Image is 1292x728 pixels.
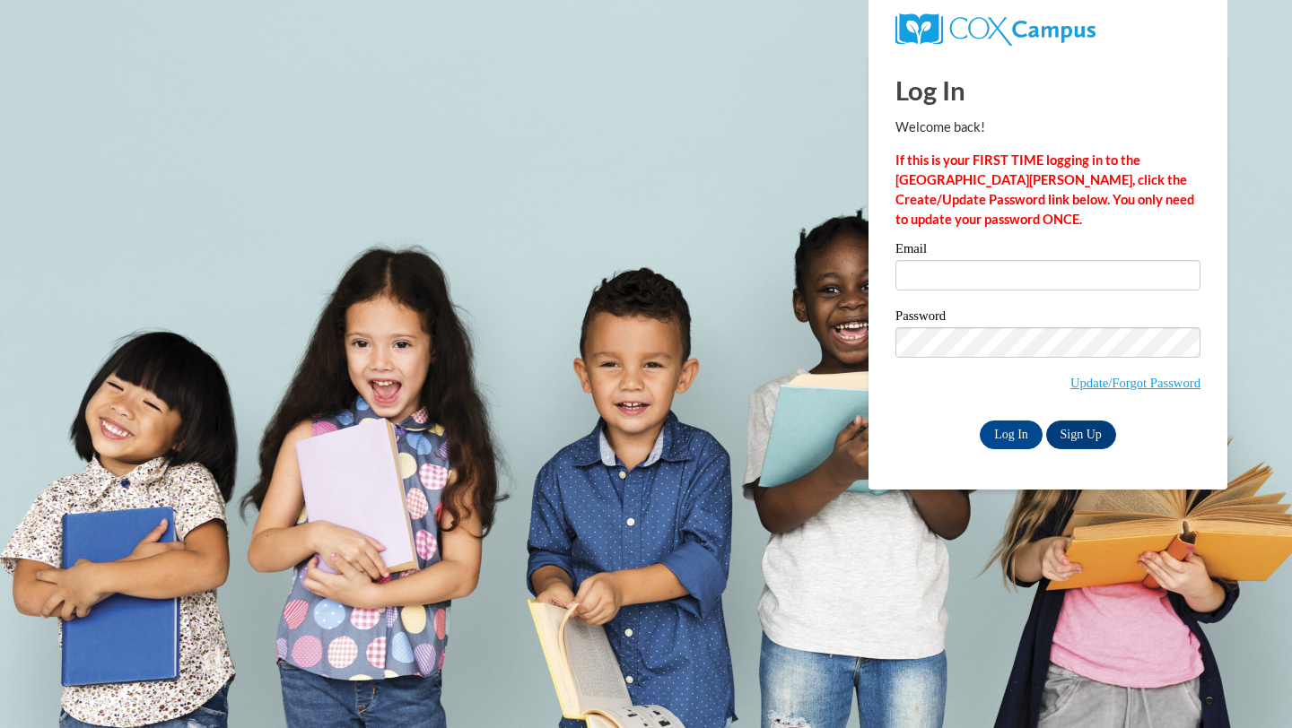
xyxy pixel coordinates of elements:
a: Update/Forgot Password [1070,376,1200,390]
strong: If this is your FIRST TIME logging in to the [GEOGRAPHIC_DATA][PERSON_NAME], click the Create/Upd... [895,152,1194,227]
input: Log In [980,420,1043,449]
a: Sign Up [1046,420,1116,449]
p: Welcome back! [895,117,1200,137]
label: Email [895,242,1200,260]
a: COX Campus [895,21,1096,36]
img: COX Campus [895,13,1096,46]
h1: Log In [895,72,1200,108]
label: Password [895,309,1200,327]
